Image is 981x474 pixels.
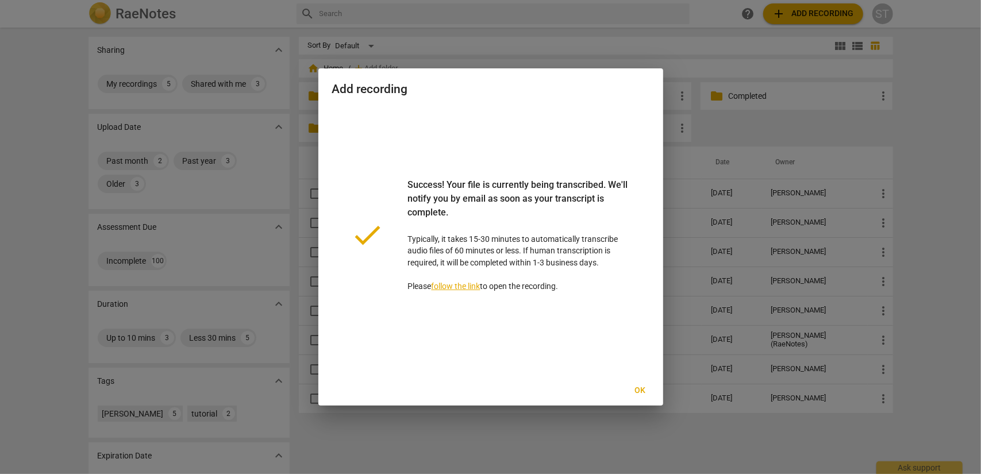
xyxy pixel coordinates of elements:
[351,218,385,252] span: done
[631,385,649,396] span: Ok
[622,380,659,401] button: Ok
[408,178,631,292] p: Typically, it takes 15-30 minutes to automatically transcribe audio files of 60 minutes or less. ...
[332,82,649,97] h2: Add recording
[432,282,480,291] a: follow the link
[408,178,631,233] div: Success! Your file is currently being transcribed. We'll notify you by email as soon as your tran...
